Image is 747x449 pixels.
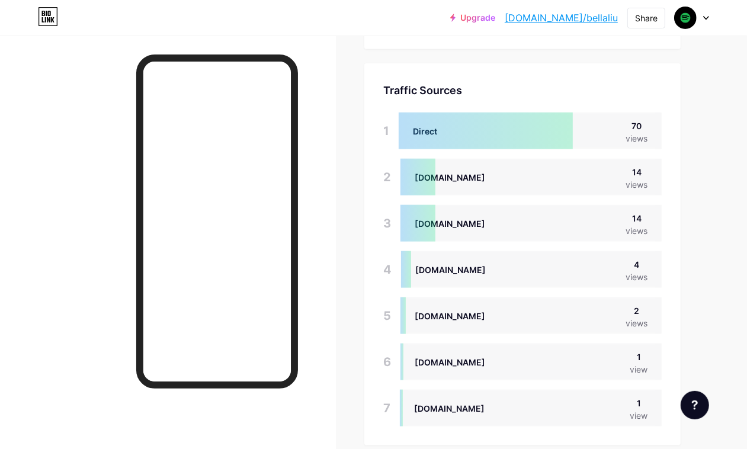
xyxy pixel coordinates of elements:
[626,212,647,224] div: 14
[626,166,647,178] div: 14
[415,310,485,322] div: [DOMAIN_NAME]
[626,178,647,191] div: views
[383,344,391,380] div: 6
[450,13,495,23] a: Upgrade
[626,304,647,317] div: 2
[626,271,647,283] div: views
[626,132,647,145] div: views
[630,397,647,409] div: 1
[414,402,485,415] div: [DOMAIN_NAME]
[630,363,647,376] div: view
[630,409,647,422] div: view
[630,351,647,363] div: 1
[626,258,647,271] div: 4
[383,251,392,288] div: 4
[635,12,658,24] div: Share
[415,171,485,184] div: [DOMAIN_NAME]
[383,113,389,149] div: 1
[626,120,647,132] div: 70
[383,297,391,334] div: 5
[626,317,647,329] div: views
[415,264,486,276] div: [DOMAIN_NAME]
[415,356,485,368] div: [DOMAIN_NAME]
[626,224,647,237] div: views
[505,11,618,25] a: [DOMAIN_NAME]/bellaliu
[674,7,697,29] img: Bellali Unkown
[383,159,391,195] div: 2
[383,205,391,242] div: 3
[383,390,390,426] div: 7
[383,82,662,98] div: Traffic Sources
[415,217,485,230] div: [DOMAIN_NAME]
